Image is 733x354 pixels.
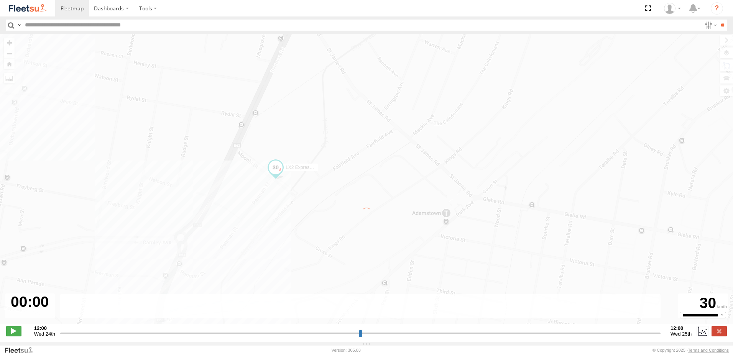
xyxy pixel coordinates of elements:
label: Close [712,326,727,336]
i: ? [711,2,723,15]
label: Search Query [16,20,22,31]
div: © Copyright 2025 - [652,348,729,352]
span: Wed 24th [34,331,55,337]
strong: 12:00 [34,325,55,331]
div: James Cullen [661,3,684,14]
label: Play/Stop [6,326,21,336]
div: 30 [679,295,727,312]
a: Terms and Conditions [688,348,729,352]
label: Search Filter Options [702,20,718,31]
span: Wed 25th [671,331,692,337]
a: Visit our Website [4,346,39,354]
strong: 12:00 [671,325,692,331]
img: fleetsu-logo-horizontal.svg [8,3,48,13]
div: Version: 305.03 [332,348,361,352]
